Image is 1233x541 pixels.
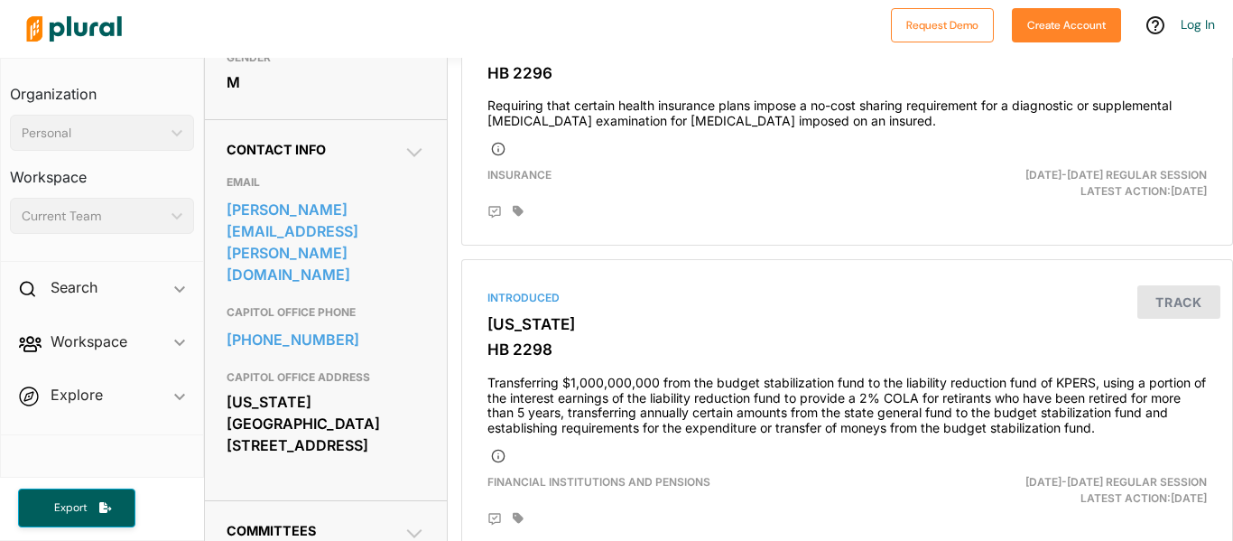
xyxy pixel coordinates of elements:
button: Track [1137,285,1220,319]
h3: [US_STATE] [487,315,1207,333]
div: [US_STATE][GEOGRAPHIC_DATA] [STREET_ADDRESS] [227,388,425,459]
span: Insurance [487,168,552,182]
h4: Transferring $1,000,000,000 from the budget stabilization fund to the liability reduction fund of... [487,367,1207,436]
span: Contact Info [227,142,326,157]
span: [DATE]-[DATE] Regular Session [1025,475,1207,489]
a: Request Demo [891,14,994,33]
button: Request Demo [891,8,994,42]
div: Add tags [513,512,524,525]
h3: HB 2296 [487,64,1207,82]
a: Create Account [1012,14,1121,33]
div: Add Position Statement [487,512,502,527]
h3: CAPITOL OFFICE PHONE [227,302,425,323]
h4: Requiring that certain health insurance plans impose a no-cost sharing requirement for a diagnost... [487,89,1207,129]
a: Log In [1181,16,1215,33]
h3: Organization [10,68,194,107]
div: Introduced [487,290,1207,306]
div: Personal [22,124,164,143]
span: Export [42,500,99,516]
button: Create Account [1012,8,1121,42]
button: Export [18,489,135,527]
div: Current Team [22,207,164,226]
a: [PERSON_NAME][EMAIL_ADDRESS][PERSON_NAME][DOMAIN_NAME] [227,196,425,288]
a: [PHONE_NUMBER] [227,326,425,353]
h2: Search [51,277,97,297]
h3: CAPITOL OFFICE ADDRESS [227,367,425,388]
h3: HB 2298 [487,340,1207,359]
span: Financial Institutions and Pensions [487,475,710,489]
span: Committees [227,523,316,538]
div: Latest Action: [DATE] [971,167,1220,200]
h3: Workspace [10,151,194,191]
h3: EMAIL [227,172,425,193]
div: Latest Action: [DATE] [971,474,1220,507]
div: Add Position Statement [487,205,502,219]
div: M [227,69,425,96]
div: Add tags [513,205,524,218]
span: [DATE]-[DATE] Regular Session [1025,168,1207,182]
